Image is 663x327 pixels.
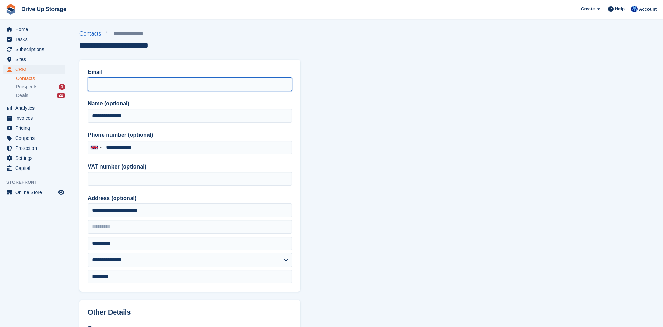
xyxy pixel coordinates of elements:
[6,4,16,15] img: stora-icon-8386f47178a22dfd0bd8f6a31ec36ba5ce8667c1dd55bd0f319d3a0aa187defe.svg
[15,113,57,123] span: Invoices
[15,133,57,143] span: Coupons
[15,55,57,64] span: Sites
[88,99,292,108] label: Name (optional)
[15,35,57,44] span: Tasks
[581,6,595,12] span: Create
[3,187,65,197] a: menu
[16,84,37,90] span: Prospects
[615,6,625,12] span: Help
[15,143,57,153] span: Protection
[88,163,292,171] label: VAT number (optional)
[639,6,657,13] span: Account
[79,30,105,38] a: Contacts
[3,163,65,173] a: menu
[16,83,65,90] a: Prospects 1
[15,153,57,163] span: Settings
[3,103,65,113] a: menu
[3,55,65,64] a: menu
[88,131,292,139] label: Phone number (optional)
[88,68,292,76] label: Email
[3,133,65,143] a: menu
[6,179,69,186] span: Storefront
[88,194,292,202] label: Address (optional)
[88,308,292,316] h2: Other Details
[15,103,57,113] span: Analytics
[3,35,65,44] a: menu
[3,153,65,163] a: menu
[3,65,65,74] a: menu
[15,123,57,133] span: Pricing
[3,25,65,34] a: menu
[15,163,57,173] span: Capital
[15,65,57,74] span: CRM
[16,92,28,99] span: Deals
[79,30,162,38] nav: breadcrumbs
[631,6,638,12] img: Widnes Team
[3,113,65,123] a: menu
[59,84,65,90] div: 1
[57,93,65,98] div: 22
[88,141,104,154] div: United Kingdom: +44
[57,188,65,196] a: Preview store
[15,25,57,34] span: Home
[16,92,65,99] a: Deals 22
[15,45,57,54] span: Subscriptions
[3,45,65,54] a: menu
[15,187,57,197] span: Online Store
[3,143,65,153] a: menu
[19,3,69,15] a: Drive Up Storage
[3,123,65,133] a: menu
[16,75,65,82] a: Contacts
